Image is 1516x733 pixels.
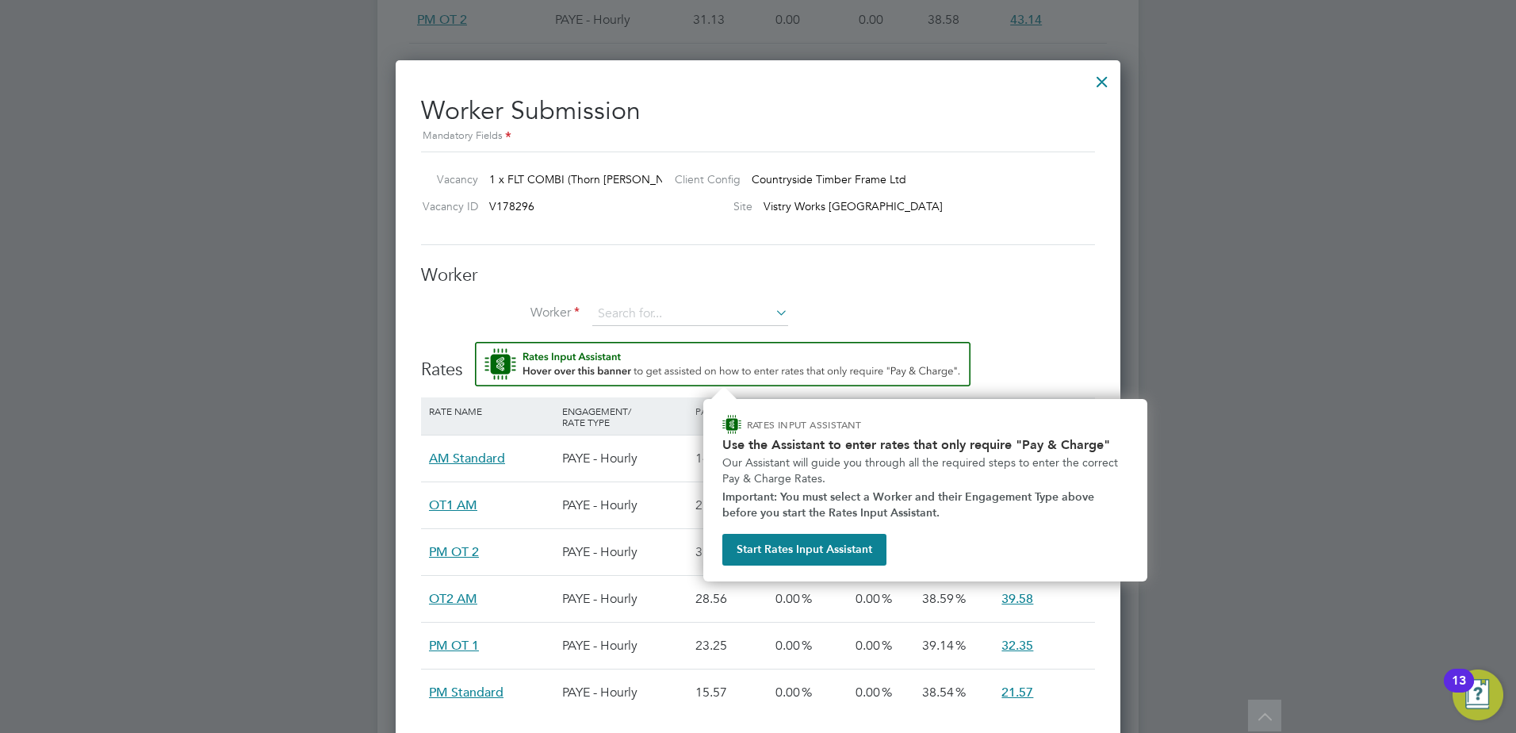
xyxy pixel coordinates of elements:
label: Client Config [662,172,741,186]
span: AM Standard [429,451,505,466]
div: Rate Name [425,397,558,424]
span: 0.00 [856,591,880,607]
span: 0.00 [856,685,880,700]
div: Engagement/ Rate Type [558,397,691,436]
span: 32.35 [1001,638,1033,654]
span: OT1 AM [429,497,477,513]
span: PM OT 1 [429,638,479,654]
p: Our Assistant will guide you through all the required steps to enter the correct Pay & Charge Rates. [722,455,1128,486]
div: 28.56 [691,576,771,622]
div: 23.25 [691,623,771,669]
div: Agency Markup [918,397,998,436]
span: PM OT 2 [429,544,479,560]
button: Rate Assistant [475,342,970,386]
span: PM Standard [429,685,503,700]
div: PAYE - Hourly [558,623,691,669]
div: 13 [1452,681,1466,701]
label: Vacancy ID [415,199,478,213]
div: Mandatory Fields [421,128,1095,145]
div: PAYE - Hourly [558,436,691,482]
label: Vacancy [415,172,478,186]
span: Vistry Works [GEOGRAPHIC_DATA] [764,199,943,213]
span: V178296 [489,199,534,213]
div: Holiday Pay [771,397,852,436]
div: PAYE - Hourly [558,529,691,575]
div: How to input Rates that only require Pay & Charge [703,399,1147,581]
img: ENGAGE Assistant Icon [722,415,741,434]
h2: Use the Assistant to enter rates that only require "Pay & Charge" [722,437,1128,452]
h3: Worker [421,264,1095,287]
span: Countryside Timber Frame Ltd [752,172,906,186]
span: 39.58 [1001,591,1033,607]
strong: Important: You must select a Worker and their Engagement Type above before you start the Rates In... [722,490,1097,520]
div: PAYE - Hourly [558,482,691,528]
span: 1 x FLT COMBI (Thorn [PERSON_NAME]) [489,172,695,186]
span: 0.00 [775,591,800,607]
p: RATES INPUT ASSISTANT [747,418,946,432]
span: 21.57 [1001,685,1033,700]
div: Pay Rate (£) [691,397,771,424]
div: 31.13 [691,529,771,575]
label: Worker [421,305,580,321]
div: 21.42 [691,482,771,528]
span: 0.00 [775,685,800,700]
button: Open Resource Center, 13 new notifications [1453,670,1503,720]
input: Search for... [592,302,788,326]
span: 38.54 [922,685,954,700]
h2: Worker Submission [421,83,1095,145]
div: 14.28 [691,436,771,482]
div: Charge (£) [997,397,1091,424]
span: 0.00 [775,638,800,654]
div: Employer Cost [852,397,918,436]
div: 15.57 [691,670,771,716]
h3: Rates [421,342,1095,382]
span: 39.14 [922,638,954,654]
button: Start Rates Input Assistant [722,534,886,566]
span: OT2 AM [429,591,477,607]
label: Site [662,199,752,213]
div: PAYE - Hourly [558,576,691,622]
span: 0.00 [856,638,880,654]
span: 38.59 [922,591,954,607]
div: PAYE - Hourly [558,670,691,716]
